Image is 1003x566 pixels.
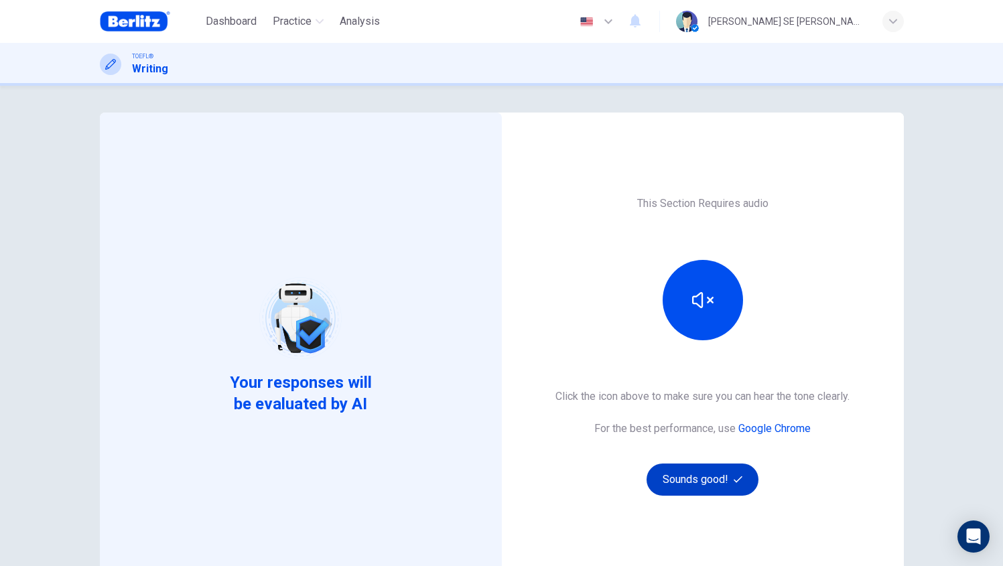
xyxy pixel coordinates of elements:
div: [PERSON_NAME] SE [PERSON_NAME] [708,13,866,29]
a: Google Chrome [738,422,811,435]
h6: For the best performance, use [594,421,811,437]
button: Dashboard [200,9,262,33]
span: TOEFL® [132,52,153,61]
img: Profile picture [676,11,697,32]
div: Open Intercom Messenger [957,520,990,553]
span: Analysis [340,13,380,29]
span: Practice [273,13,312,29]
span: Dashboard [206,13,257,29]
h1: Writing [132,61,168,77]
button: Practice [267,9,329,33]
a: Berlitz Brasil logo [100,8,201,35]
h6: This Section Requires audio [637,196,768,212]
span: Your responses will be evaluated by AI [219,372,382,415]
button: Sounds good! [647,464,759,496]
img: Berlitz Brasil logo [100,8,170,35]
button: Analysis [334,9,385,33]
img: robot icon [258,276,343,361]
h6: Click the icon above to make sure you can hear the tone clearly. [555,388,850,405]
img: en [578,17,595,27]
